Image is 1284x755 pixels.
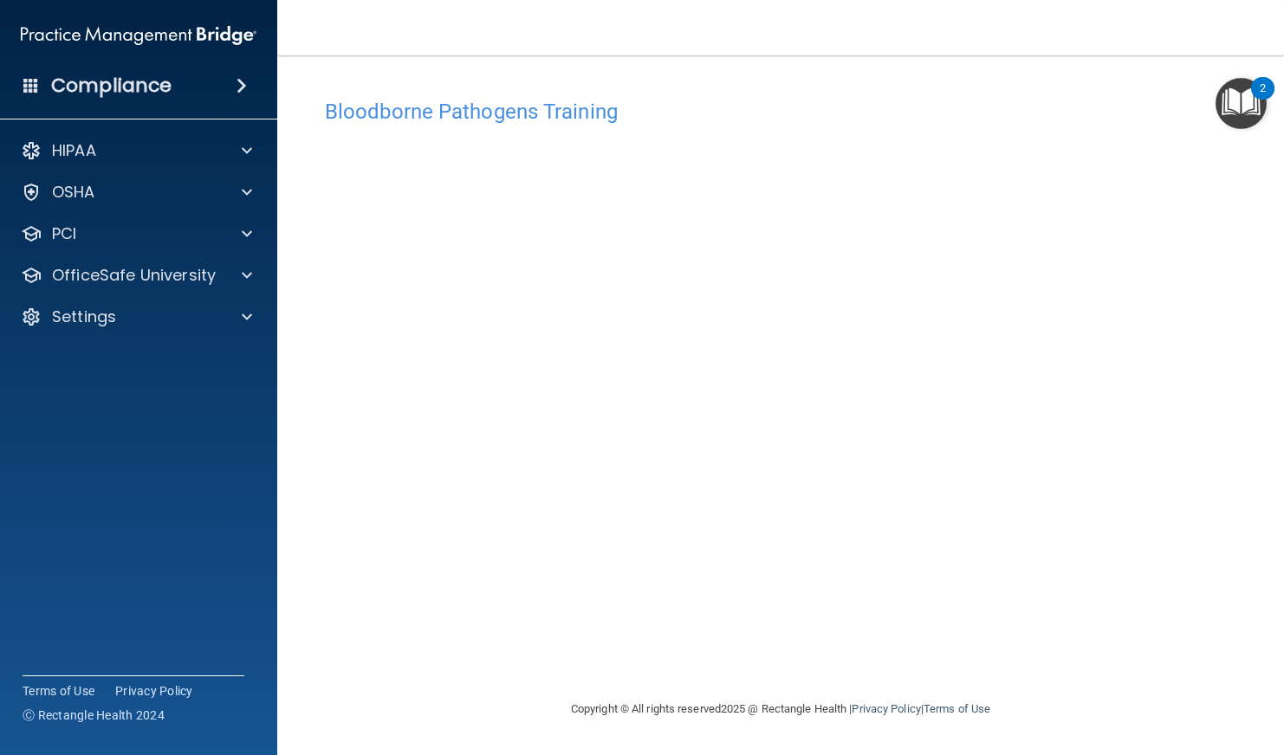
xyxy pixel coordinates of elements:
[21,18,256,53] img: PMB logo
[21,182,252,203] a: OSHA
[52,265,216,286] p: OfficeSafe University
[325,100,1236,123] h4: Bloodborne Pathogens Training
[52,182,95,203] p: OSHA
[852,702,920,715] a: Privacy Policy
[115,682,193,700] a: Privacy Policy
[924,702,990,715] a: Terms of Use
[52,307,116,327] p: Settings
[1260,88,1266,111] div: 2
[23,682,94,700] a: Terms of Use
[51,74,172,98] h4: Compliance
[21,223,252,244] a: PCI
[21,140,252,161] a: HIPAA
[23,707,165,724] span: Ⓒ Rectangle Health 2024
[21,265,252,286] a: OfficeSafe University
[1216,78,1267,129] button: Open Resource Center, 2 new notifications
[52,140,96,161] p: HIPAA
[325,132,1236,665] iframe: bbp
[21,307,252,327] a: Settings
[464,681,1097,737] div: Copyright © All rights reserved 2025 @ Rectangle Health | |
[52,223,76,244] p: PCI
